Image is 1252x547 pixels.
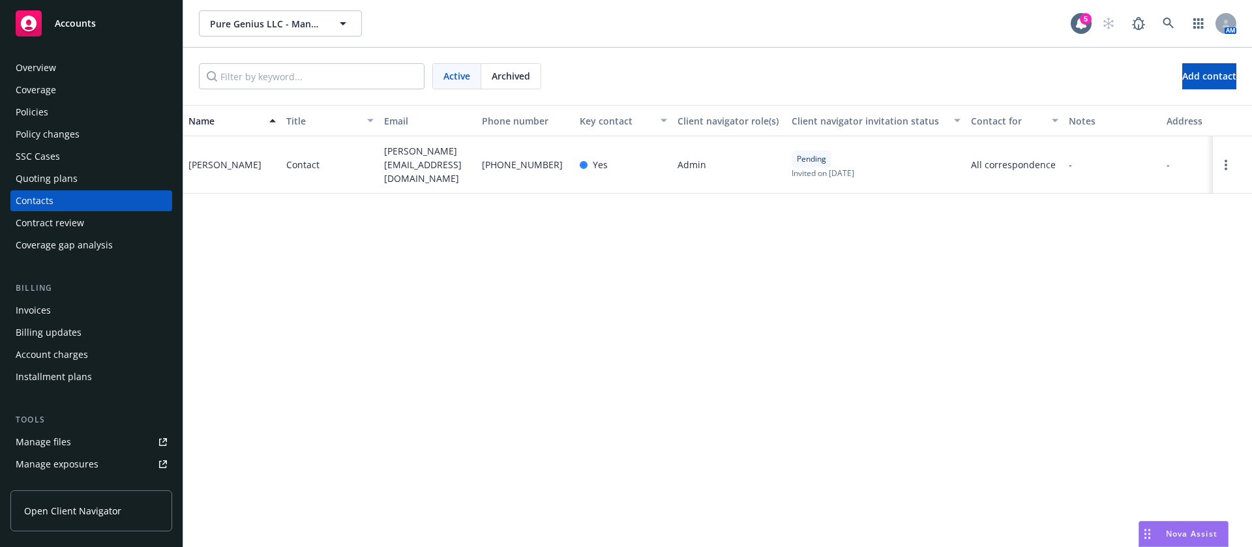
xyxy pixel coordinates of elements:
a: Billing updates [10,322,172,343]
span: Accounts [55,18,96,29]
button: Client navigator role(s) [672,105,786,136]
a: Contract review [10,213,172,233]
span: Archived [492,69,530,83]
a: Report a Bug [1125,10,1152,37]
a: Contacts [10,190,172,211]
a: Installment plans [10,366,172,387]
div: Billing updates [16,322,82,343]
button: Contact for [966,105,1064,136]
div: Invoices [16,300,51,321]
input: Filter by keyword... [199,63,425,89]
button: Title [281,105,379,136]
div: Client navigator role(s) [678,114,781,128]
a: Quoting plans [10,168,172,189]
div: Policies [16,102,48,123]
a: Coverage [10,80,172,100]
span: - [1069,158,1072,171]
div: Manage exposures [16,454,98,475]
a: Search [1155,10,1182,37]
a: Invoices [10,300,172,321]
button: Name [183,105,281,136]
div: [PERSON_NAME] [188,158,261,171]
a: Accounts [10,5,172,42]
div: Policy changes [16,124,80,145]
a: Start snowing [1095,10,1122,37]
div: Title [286,114,359,128]
a: Manage exposures [10,454,172,475]
div: 5 [1080,13,1092,25]
span: Nova Assist [1166,528,1217,539]
button: Phone number [477,105,574,136]
div: Installment plans [16,366,92,387]
div: Name [188,114,261,128]
span: Yes [593,158,608,171]
button: Pure Genius LLC - Management Series [199,10,362,37]
div: Contract review [16,213,84,233]
span: All correspondence [971,158,1058,171]
div: Manage files [16,432,71,452]
a: Open options [1218,157,1234,173]
div: Email [384,114,471,128]
span: Contact [286,158,320,171]
a: SSC Cases [10,146,172,167]
div: Client navigator invitation status [792,114,946,128]
a: Manage certificates [10,476,172,497]
span: Admin [678,158,706,171]
button: Key contact [574,105,672,136]
div: Key contact [580,114,653,128]
span: [PHONE_NUMBER] [482,158,563,171]
button: Add contact [1182,63,1236,89]
a: Coverage gap analysis [10,235,172,256]
div: Quoting plans [16,168,78,189]
div: Coverage gap analysis [16,235,113,256]
span: Add contact [1182,70,1236,82]
span: Active [443,69,470,83]
div: Overview [16,57,56,78]
span: Pure Genius LLC - Management Series [210,17,323,31]
div: Billing [10,282,172,295]
button: Nova Assist [1139,521,1229,547]
a: Account charges [10,344,172,365]
span: Invited on [DATE] [792,168,854,179]
div: Contacts [16,190,53,211]
a: Switch app [1185,10,1212,37]
div: Manage certificates [16,476,101,497]
div: Phone number [482,114,569,128]
div: Account charges [16,344,88,365]
span: Open Client Navigator [24,504,121,518]
a: Overview [10,57,172,78]
div: Drag to move [1139,522,1155,546]
div: Notes [1069,114,1156,128]
a: Manage files [10,432,172,452]
span: [PERSON_NAME][EMAIL_ADDRESS][DOMAIN_NAME] [384,144,471,185]
div: Tools [10,413,172,426]
a: Policy changes [10,124,172,145]
a: Policies [10,102,172,123]
button: Client navigator invitation status [786,105,966,136]
div: Coverage [16,80,56,100]
button: Email [379,105,477,136]
span: Pending [797,153,826,165]
button: Notes [1064,105,1161,136]
div: Contact for [971,114,1044,128]
div: SSC Cases [16,146,60,167]
span: - [1167,158,1170,171]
